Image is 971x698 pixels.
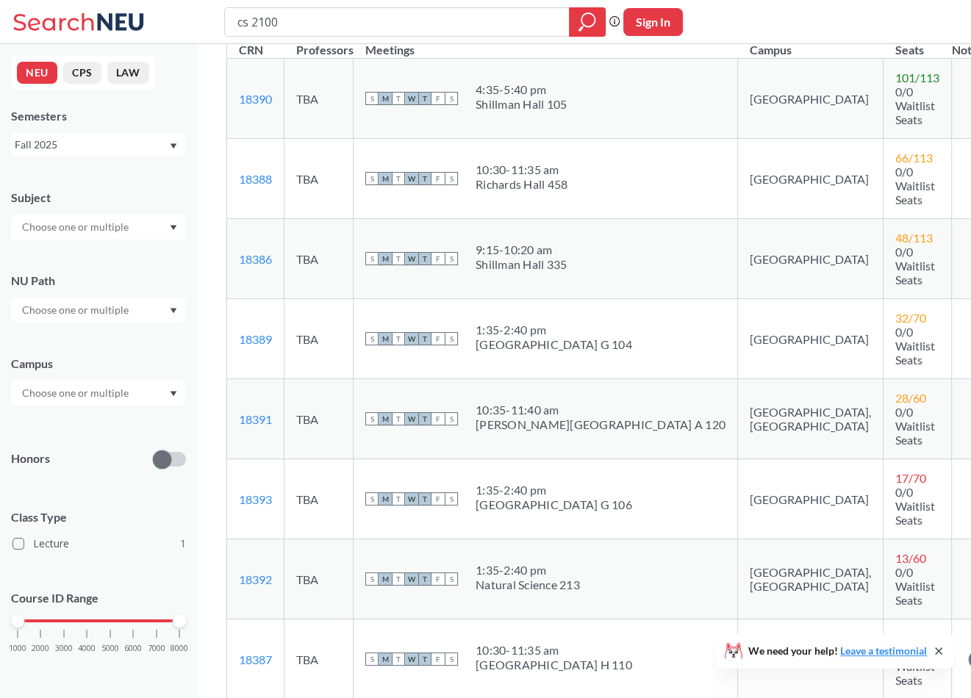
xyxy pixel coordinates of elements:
span: W [405,252,418,265]
div: 9:15 - 10:20 am [476,242,567,257]
span: 0/0 Waitlist Seats [895,165,935,206]
div: [GEOGRAPHIC_DATA] G 106 [476,497,632,512]
span: 0/0 Waitlist Seats [895,84,935,126]
span: S [445,252,458,265]
span: 32 / 70 [895,311,926,325]
span: T [392,652,405,666]
span: 48 / 113 [895,231,933,245]
span: S [365,92,379,105]
span: W [405,172,418,185]
span: F [431,412,445,425]
span: T [392,412,405,425]
a: Leave a testimonial [840,644,927,657]
span: F [431,172,445,185]
span: F [431,92,445,105]
span: 0/0 Waitlist Seats [895,405,935,447]
span: W [405,332,418,345]
p: Course ID Range [11,590,186,607]
label: Lecture [12,534,186,553]
span: W [405,492,418,505]
span: T [392,332,405,345]
div: 1:35 - 2:40 pm [476,563,580,578]
span: S [365,172,379,185]
td: TBA [284,219,354,299]
td: [GEOGRAPHIC_DATA], [GEOGRAPHIC_DATA] [738,379,884,459]
span: T [418,92,431,105]
input: Choose one or multiple [15,218,138,236]
span: S [445,412,458,425]
span: M [379,172,392,185]
span: W [405,412,418,425]
span: F [431,572,445,586]
div: Richards Hall 458 [476,177,567,192]
span: M [379,652,392,666]
td: TBA [284,139,354,219]
div: [PERSON_NAME][GEOGRAPHIC_DATA] A 120 [476,417,725,432]
span: T [418,172,431,185]
span: T [418,572,431,586]
div: 1:35 - 2:40 pm [476,483,632,497]
div: Semesters [11,108,186,124]
a: 18392 [239,572,272,586]
span: 7000 [148,644,165,652]
span: 1 [180,536,186,552]
div: 1:35 - 2:40 pm [476,323,632,337]
a: 18391 [239,412,272,426]
span: W [405,92,418,105]
span: M [379,492,392,505]
div: Dropdown arrow [11,381,186,406]
span: S [365,412,379,425]
div: Dropdown arrow [11,215,186,240]
span: 2000 [32,644,49,652]
div: Subject [11,190,186,206]
span: 17 / 70 [895,471,926,485]
span: We need your help! [748,646,927,656]
span: S [365,572,379,586]
button: LAW [107,62,149,84]
span: F [431,492,445,505]
a: 18388 [239,172,272,186]
span: T [392,172,405,185]
td: TBA [284,459,354,539]
td: [GEOGRAPHIC_DATA] [738,219,884,299]
a: 18393 [239,492,272,506]
div: CRN [239,42,263,58]
span: T [392,572,405,586]
span: S [445,572,458,586]
span: 5000 [101,644,119,652]
td: TBA [284,59,354,139]
span: 3000 [55,644,73,652]
a: 18386 [239,252,272,266]
span: T [418,412,431,425]
span: S [445,92,458,105]
span: T [392,252,405,265]
span: T [418,492,431,505]
div: [GEOGRAPHIC_DATA] H 110 [476,658,632,672]
a: 18389 [239,332,272,346]
svg: Dropdown arrow [170,225,177,231]
td: [GEOGRAPHIC_DATA] [738,299,884,379]
span: 0/0 Waitlist Seats [895,325,935,367]
span: 0 / 68 [895,631,920,645]
div: 4:35 - 5:40 pm [476,82,567,97]
input: Choose one or multiple [15,384,138,402]
input: Class, professor, course number, "phrase" [236,10,559,35]
span: M [379,572,392,586]
span: 66 / 113 [895,151,933,165]
span: S [445,492,458,505]
td: [GEOGRAPHIC_DATA], [GEOGRAPHIC_DATA] [738,539,884,619]
div: Fall 2025 [15,137,168,153]
span: 101 / 113 [895,71,939,84]
svg: Dropdown arrow [170,143,177,149]
span: 0/0 Waitlist Seats [895,485,935,527]
span: W [405,572,418,586]
input: Choose one or multiple [15,301,138,319]
span: 13 / 60 [895,551,926,565]
div: Natural Science 213 [476,578,580,592]
span: 28 / 60 [895,391,926,405]
svg: Dropdown arrow [170,391,177,397]
span: 0/0 Waitlist Seats [895,245,935,287]
span: S [365,492,379,505]
p: Honors [11,450,50,467]
div: magnifying glass [569,7,606,37]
